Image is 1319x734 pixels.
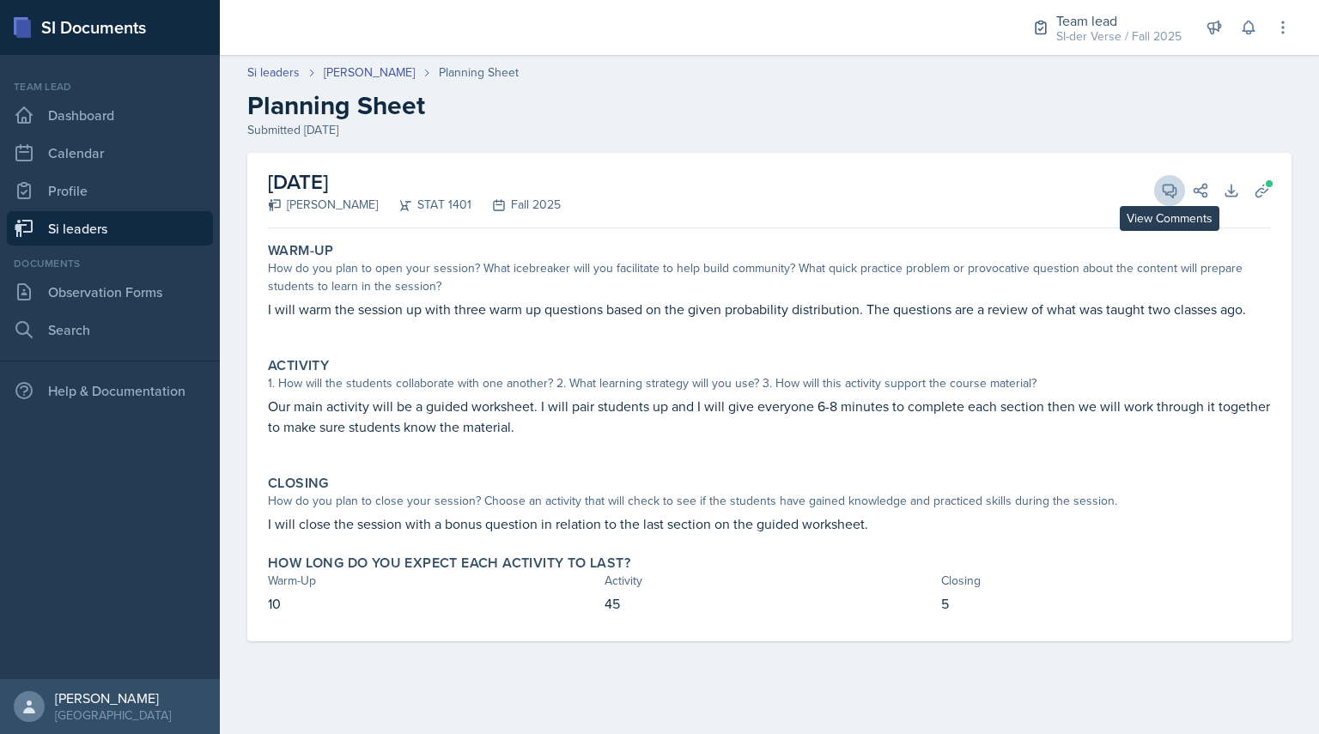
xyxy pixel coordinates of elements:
[7,312,213,347] a: Search
[55,689,171,707] div: [PERSON_NAME]
[268,167,561,197] h2: [DATE]
[247,90,1292,121] h2: Planning Sheet
[7,173,213,208] a: Profile
[439,64,519,82] div: Planning Sheet
[7,256,213,271] div: Documents
[268,593,598,614] p: 10
[378,196,471,214] div: STAT 1401
[7,275,213,309] a: Observation Forms
[268,299,1271,319] p: I will warm the session up with three warm up questions based on the given probability distributi...
[268,475,329,492] label: Closing
[7,79,213,94] div: Team lead
[1056,10,1182,31] div: Team lead
[268,242,334,259] label: Warm-Up
[268,555,630,572] label: How long do you expect each activity to last?
[268,572,598,590] div: Warm-Up
[7,211,213,246] a: Si leaders
[1154,175,1185,206] button: View Comments
[324,64,415,82] a: [PERSON_NAME]
[1056,27,1182,45] div: SI-der Verse / Fall 2025
[268,374,1271,392] div: 1. How will the students collaborate with one another? 2. What learning strategy will you use? 3....
[268,196,378,214] div: [PERSON_NAME]
[268,259,1271,295] div: How do you plan to open your session? What icebreaker will you facilitate to help build community...
[268,513,1271,534] p: I will close the session with a bonus question in relation to the last section on the guided work...
[941,593,1271,614] p: 5
[941,572,1271,590] div: Closing
[7,98,213,132] a: Dashboard
[605,572,934,590] div: Activity
[247,64,300,82] a: Si leaders
[268,396,1271,437] p: Our main activity will be a guided worksheet. I will pair students up and I will give everyone 6-...
[268,492,1271,510] div: How do you plan to close your session? Choose an activity that will check to see if the students ...
[7,136,213,170] a: Calendar
[55,707,171,724] div: [GEOGRAPHIC_DATA]
[471,196,561,214] div: Fall 2025
[247,121,1292,139] div: Submitted [DATE]
[7,373,213,408] div: Help & Documentation
[268,357,329,374] label: Activity
[605,593,934,614] p: 45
